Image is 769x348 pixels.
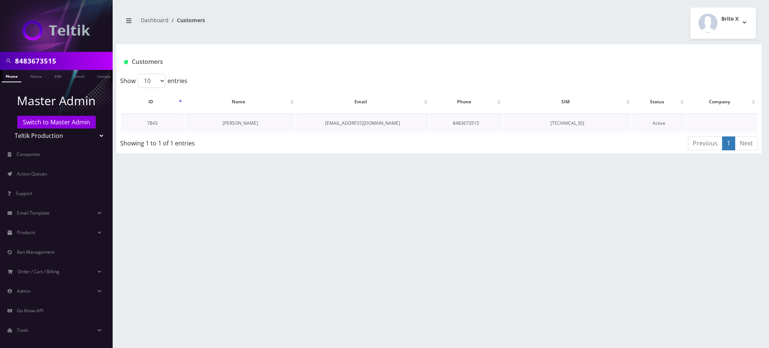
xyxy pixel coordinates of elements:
[735,136,758,150] a: Next
[17,116,96,129] a: Switch to Master Admin
[121,91,184,113] th: ID: activate to sort column descending
[16,190,32,197] span: Support
[17,210,50,216] span: Email Template
[93,70,119,82] a: Company
[120,136,380,148] div: Showing 1 to 1 of 1 entries
[17,327,28,333] span: Tools
[688,136,722,150] a: Previous
[721,16,739,22] h2: Brite X
[124,58,647,65] h1: Customers
[120,74,187,88] label: Show entries
[17,249,54,255] span: Ban Management
[15,54,111,68] input: Search in Company
[141,17,169,24] a: Dashboard
[137,74,166,88] select: Showentries
[296,113,429,133] td: [EMAIL_ADDRESS][DOMAIN_NAME]
[2,70,21,82] a: Phone
[632,113,686,133] td: Active
[17,307,43,314] span: Go Know API
[70,70,88,82] a: Email
[430,91,502,113] th: Phone: activate to sort column ascending
[17,288,30,294] span: Admin
[169,16,205,24] li: Customers
[632,91,686,113] th: Status: activate to sort column ascending
[430,113,502,133] td: 8483673515
[691,8,756,39] button: Brite X
[51,70,65,82] a: SIM
[122,12,433,34] nav: breadcrumb
[686,91,757,113] th: Company: activate to sort column ascending
[503,113,632,133] td: [TECHNICAL_ID]
[17,171,47,177] span: Action Queues
[185,91,296,113] th: Name: activate to sort column ascending
[17,151,40,157] span: Companies
[296,91,429,113] th: Email: activate to sort column ascending
[503,91,632,113] th: SIM: activate to sort column ascending
[121,113,184,133] td: 7843
[18,268,59,275] span: Order / Cart / Billing
[23,20,90,41] img: Teltik Production
[223,120,258,126] a: [PERSON_NAME]
[722,136,735,150] a: 1
[27,70,45,82] a: Name
[17,229,35,236] span: Products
